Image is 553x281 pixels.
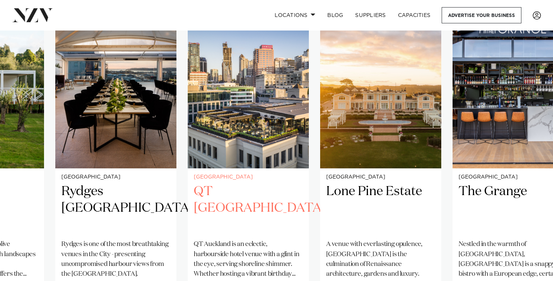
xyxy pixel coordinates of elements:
[321,7,349,23] a: BLOG
[194,183,303,234] h2: QT [GEOGRAPHIC_DATA]
[194,174,303,180] small: [GEOGRAPHIC_DATA]
[326,183,435,234] h2: Lone Pine Estate
[349,7,392,23] a: SUPPLIERS
[326,240,435,279] p: A venue with everlasting opulence, [GEOGRAPHIC_DATA] is the culmination of Renaissance architectu...
[269,7,321,23] a: Locations
[194,240,303,279] p: QT Auckland is an eclectic, harbourside hotel venue with a glint in the eye, serving shoreline sh...
[442,7,521,23] a: Advertise your business
[61,174,170,180] small: [GEOGRAPHIC_DATA]
[392,7,437,23] a: Capacities
[61,183,170,234] h2: Rydges [GEOGRAPHIC_DATA]
[61,240,170,279] p: Rydges is one of the most breathtaking venues in the City - presenting uncompromised harbour view...
[326,174,435,180] small: [GEOGRAPHIC_DATA]
[12,8,53,22] img: nzv-logo.png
